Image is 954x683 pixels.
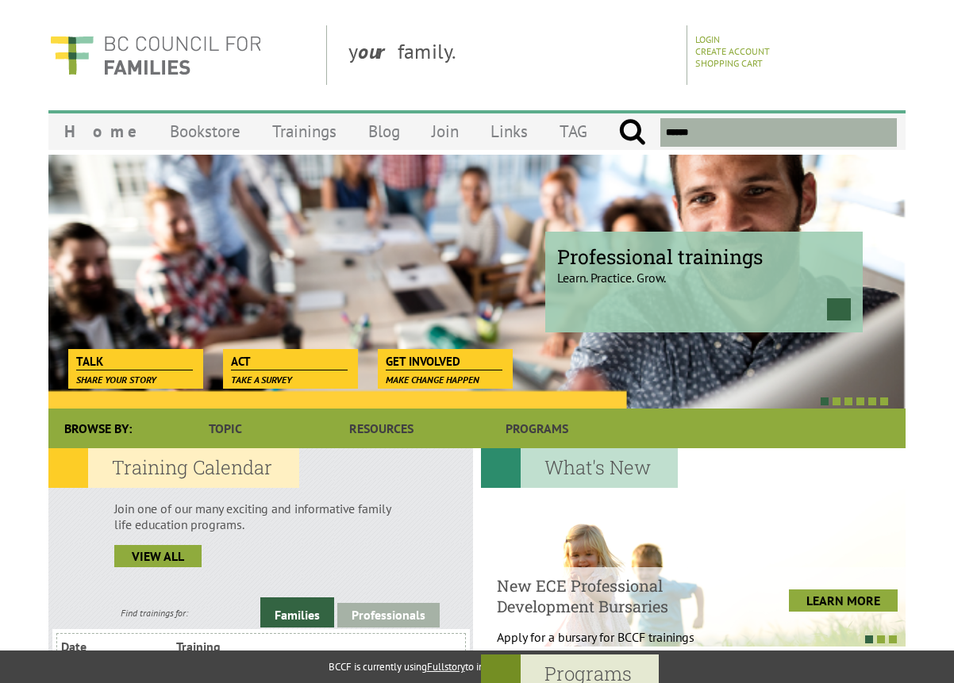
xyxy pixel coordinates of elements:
span: Take a survey [231,374,292,386]
a: Bookstore [154,113,256,150]
a: Create Account [695,45,770,57]
span: Act [231,353,348,370]
h2: Training Calendar [48,448,299,488]
strong: our [358,38,398,64]
a: Get Involved Make change happen [378,349,510,371]
li: Training [176,637,288,656]
a: Trainings [256,113,352,150]
img: BC Council for FAMILIES [48,25,263,85]
a: Fullstory [427,660,465,673]
li: Date [61,637,173,656]
p: Learn. Practice. Grow. [557,256,851,286]
h2: What's New [481,448,678,488]
span: Get Involved [386,353,502,370]
a: Professionals [337,603,440,627]
a: Shopping Cart [695,57,763,69]
p: Join one of our many exciting and informative family life education programs. [114,501,407,532]
div: Find trainings for: [48,607,260,619]
div: y family. [336,25,687,85]
p: Apply for a bursary for BCCF trainings West... [497,629,734,661]
a: Home [48,113,154,150]
a: Families [260,597,334,627]
a: TAG [544,113,603,150]
a: Links [475,113,544,150]
a: LEARN MORE [789,589,898,612]
span: Professional trainings [557,244,851,270]
a: Programs [460,409,615,448]
span: Talk [76,353,193,370]
span: Make change happen [386,374,479,386]
a: Talk Share your story [68,349,201,371]
div: Browse By: [48,409,148,448]
a: Topic [148,409,303,448]
span: Share your story [76,374,156,386]
a: view all [114,545,202,567]
a: Join [416,113,475,150]
a: Resources [303,409,459,448]
a: Login [695,33,720,45]
a: Blog [352,113,416,150]
h4: New ECE Professional Development Bursaries [497,575,734,616]
a: Act Take a survey [223,349,356,371]
input: Submit [618,118,646,147]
